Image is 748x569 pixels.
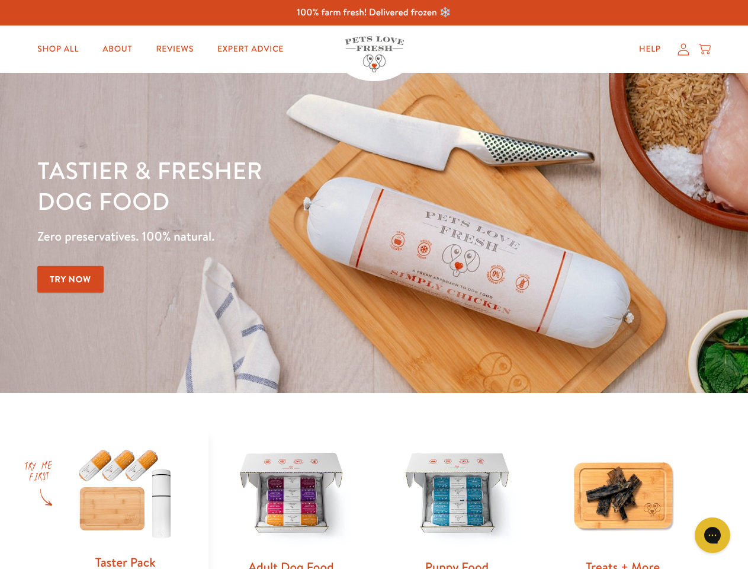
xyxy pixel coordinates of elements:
[93,37,142,61] a: About
[146,37,203,61] a: Reviews
[689,513,736,557] iframe: Gorgias live chat messenger
[37,226,486,247] p: Zero preservatives. 100% natural.
[208,37,293,61] a: Expert Advice
[37,155,486,216] h1: Tastier & fresher dog food
[345,36,404,72] img: Pets Love Fresh
[28,37,88,61] a: Shop All
[630,37,670,61] a: Help
[37,266,104,293] a: Try Now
